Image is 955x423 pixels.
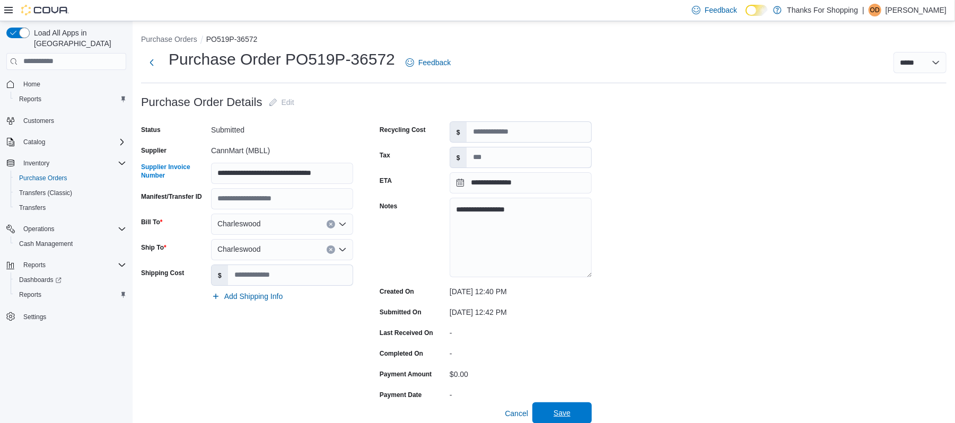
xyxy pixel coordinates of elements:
[19,136,49,148] button: Catalog
[19,157,126,170] span: Inventory
[2,258,130,272] button: Reports
[141,269,184,277] label: Shipping Cost
[380,329,433,337] label: Last Received On
[19,95,41,103] span: Reports
[141,163,207,180] label: Supplier Invoice Number
[15,187,76,199] a: Transfers (Classic)
[380,151,390,160] label: Tax
[15,201,126,214] span: Transfers
[282,97,294,108] span: Edit
[450,122,467,142] label: $
[380,391,422,399] label: Payment Date
[19,310,126,323] span: Settings
[746,5,768,16] input: Dark Mode
[870,4,880,16] span: OD
[450,386,592,399] div: -
[169,49,395,70] h1: Purchase Order PO519P-36572
[19,290,41,299] span: Reports
[862,4,864,16] p: |
[380,202,397,210] label: Notes
[207,286,287,307] button: Add Shipping Info
[15,288,46,301] a: Reports
[19,174,67,182] span: Purchase Orders
[2,309,130,324] button: Settings
[450,345,592,358] div: -
[23,313,46,321] span: Settings
[2,156,130,171] button: Inventory
[23,80,40,89] span: Home
[450,304,592,316] div: [DATE] 12:42 PM
[19,157,54,170] button: Inventory
[19,259,126,271] span: Reports
[265,92,299,113] button: Edit
[11,200,130,215] button: Transfers
[19,240,73,248] span: Cash Management
[15,288,126,301] span: Reports
[450,366,592,378] div: $0.00
[19,223,59,235] button: Operations
[338,220,347,228] button: Open list of options
[30,28,126,49] span: Load All Apps in [GEOGRAPHIC_DATA]
[19,114,126,127] span: Customers
[15,172,126,184] span: Purchase Orders
[2,113,130,128] button: Customers
[787,4,858,16] p: Thanks For Shopping
[705,5,737,15] span: Feedback
[23,261,46,269] span: Reports
[401,52,455,73] a: Feedback
[19,204,46,212] span: Transfers
[327,220,335,228] button: Clear input
[141,126,161,134] label: Status
[450,147,467,168] label: $
[2,76,130,92] button: Home
[15,201,50,214] a: Transfers
[141,192,202,201] label: Manifest/Transfer ID
[380,370,432,378] label: Payment Amount
[141,218,162,226] label: Bill To
[19,259,50,271] button: Reports
[212,265,228,285] label: $
[380,126,426,134] label: Recycling Cost
[19,77,126,91] span: Home
[21,5,69,15] img: Cova
[141,52,162,73] button: Next
[2,222,130,236] button: Operations
[327,245,335,254] button: Clear input
[886,4,947,16] p: [PERSON_NAME]
[15,187,126,199] span: Transfers (Classic)
[23,159,49,168] span: Inventory
[141,34,947,47] nav: An example of EuiBreadcrumbs
[380,287,414,296] label: Created On
[15,93,46,105] a: Reports
[15,237,126,250] span: Cash Management
[6,72,126,352] nav: Complex example
[19,78,45,91] a: Home
[23,138,45,146] span: Catalog
[450,172,592,193] input: Press the down key to open a popover containing a calendar.
[211,121,353,134] div: Submitted
[15,237,77,250] a: Cash Management
[19,189,72,197] span: Transfers (Classic)
[15,172,72,184] a: Purchase Orders
[2,135,130,149] button: Catalog
[206,35,258,43] button: PO519P-36572
[418,57,451,68] span: Feedback
[11,272,130,287] a: Dashboards
[450,283,592,296] div: [DATE] 12:40 PM
[19,114,58,127] a: Customers
[23,225,55,233] span: Operations
[869,4,881,16] div: O Dixon
[11,92,130,107] button: Reports
[338,245,347,254] button: Open list of options
[224,291,283,302] span: Add Shipping Info
[450,324,592,337] div: -
[211,142,353,155] div: CannMart (MBLL)
[141,96,262,109] h3: Purchase Order Details
[554,408,571,418] span: Save
[11,171,130,186] button: Purchase Orders
[15,274,66,286] a: Dashboards
[380,349,423,358] label: Completed On
[380,177,392,185] label: ETA
[19,311,50,323] a: Settings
